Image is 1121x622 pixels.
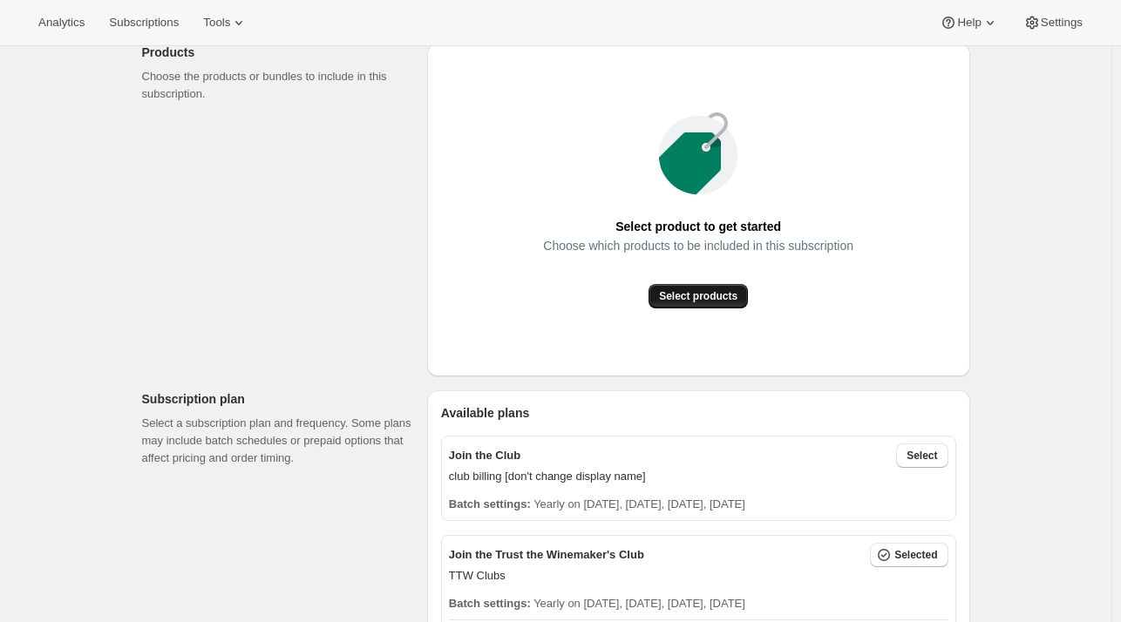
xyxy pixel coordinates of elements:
[533,497,745,510] span: Yearly on [DATE], [DATE], [DATE], [DATE]
[449,567,948,585] p: TTW Clubs
[1041,16,1083,30] span: Settings
[449,447,520,464] p: Join the Club
[870,543,948,567] button: Selected
[38,16,85,30] span: Analytics
[894,548,937,562] span: Selected
[1013,10,1093,35] button: Settings
[109,16,179,30] span: Subscriptions
[99,10,189,35] button: Subscriptions
[449,497,531,510] span: Batch settings:
[449,468,948,485] p: club billing [don't change display name]
[649,284,748,308] button: Select products
[449,597,531,610] span: Batch settings:
[441,404,529,422] span: Available plans
[615,214,781,239] span: Select product to get started
[929,10,1009,35] button: Help
[907,449,937,463] span: Select
[193,10,258,35] button: Tools
[142,415,413,467] p: Select a subscription plan and frequency. Some plans may include batch schedules or prepaid optio...
[659,289,737,303] span: Select products
[533,597,745,610] span: Yearly on [DATE], [DATE], [DATE], [DATE]
[203,16,230,30] span: Tools
[28,10,95,35] button: Analytics
[142,390,413,408] p: Subscription plan
[142,44,413,61] p: Products
[543,233,853,258] span: Choose which products to be included in this subscription
[449,546,644,564] p: Join the Trust the Winemaker's Club
[957,16,981,30] span: Help
[896,443,948,468] button: Select
[142,68,413,103] p: Choose the products or bundles to include in this subscription.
